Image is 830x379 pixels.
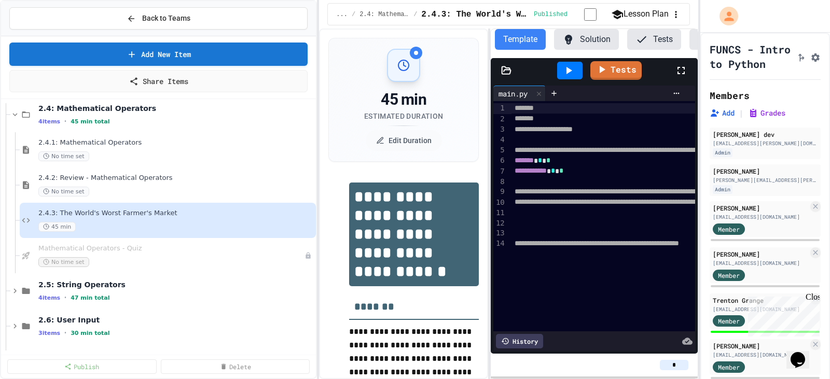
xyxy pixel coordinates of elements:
button: Add [710,108,735,118]
div: [EMAIL_ADDRESS][DOMAIN_NAME] [713,351,808,359]
button: Grades [748,108,785,118]
div: Estimated Duration [364,111,443,121]
button: Assignment Settings [810,50,821,63]
div: [PERSON_NAME] [713,341,808,350]
div: [PERSON_NAME] [713,203,808,213]
a: Share Items [9,70,308,92]
span: Member [718,362,740,372]
span: 4 items [38,294,60,301]
span: • [64,293,66,302]
div: Admin [713,185,732,194]
div: [EMAIL_ADDRESS][DOMAIN_NAME] [713,213,808,221]
div: [PERSON_NAME] [713,166,818,176]
div: Chat with us now!Close [4,4,72,66]
span: / [352,10,355,19]
div: 1 [493,103,506,114]
button: Solution [554,29,619,50]
span: Member [718,316,740,326]
div: Content is published and visible to students [534,8,609,21]
button: Click to see fork details [796,50,806,63]
span: 2.4.2: Review - Mathematical Operators [38,174,314,183]
div: My Account [709,4,741,28]
span: No time set [38,151,89,161]
a: Publish [7,359,157,374]
input: publish toggle [572,8,609,21]
div: [PERSON_NAME][EMAIL_ADDRESS][PERSON_NAME][PERSON_NAME][DOMAIN_NAME] [713,176,818,184]
span: 2.4.1: Mathematical Operators [38,138,314,147]
a: Tests [590,61,642,80]
span: No time set [38,187,89,196]
div: Unpublished [305,252,312,259]
div: 10 [493,198,506,208]
h1: FUNCS - Intro to Python [710,42,792,71]
div: [PERSON_NAME] dev [713,130,818,139]
button: Back to Teams [9,7,308,30]
span: 47 min total [71,294,109,301]
div: 13 [493,228,506,238]
h2: Members [710,88,750,103]
div: Trenton Grange [713,296,808,305]
div: [PERSON_NAME] [713,249,808,259]
span: • [64,329,66,337]
div: 12 [493,218,506,229]
div: History [496,334,543,348]
button: Edit Duration [366,130,442,151]
span: 2.5: String Operators [38,280,314,289]
span: Mathematical Operators - Quiz [38,244,305,253]
div: Admin [713,148,732,157]
span: 30 min total [71,330,109,336]
span: 4 items [38,118,60,125]
span: 45 min total [71,118,109,125]
button: Template [495,29,546,50]
button: Tests [627,29,681,50]
div: 6 [493,156,506,166]
span: 45 min [38,222,76,232]
span: Member [718,271,740,280]
span: 3 items [38,330,60,336]
span: 2.4.3: The World's Worst Farmer's Market [421,8,530,21]
span: Published [534,10,568,19]
span: 2.4.3: The World's Worst Farmer's Market [38,209,314,218]
div: 3 [493,124,506,135]
button: Lesson Plan [611,8,669,21]
a: Add New Item [9,43,308,66]
span: No time set [38,257,89,267]
span: Member [718,224,740,234]
div: [EMAIL_ADDRESS][DOMAIN_NAME] [713,305,808,313]
span: 2.4: Mathematical Operators [359,10,409,19]
span: ... [336,10,348,19]
a: Delete [161,359,310,374]
span: / [413,10,417,19]
div: [EMAIL_ADDRESS][PERSON_NAME][DOMAIN_NAME] [713,139,818,147]
div: 2 [493,114,506,124]
div: 14 [493,238,506,249]
div: main.py [493,88,533,99]
div: 11 [493,208,506,218]
span: 2.7: Advanced Math [38,350,314,360]
div: main.py [493,86,546,101]
span: 2.4: Mathematical Operators [38,104,314,113]
div: 9 [493,187,506,197]
span: 2.6: User Input [38,315,314,325]
div: 5 [493,145,506,156]
div: 8 [493,177,506,187]
iframe: chat widget [786,338,820,369]
iframe: chat widget [744,292,820,336]
div: 45 min [364,90,443,109]
div: 7 [493,166,506,177]
span: | [739,107,744,119]
button: Settings [689,29,754,50]
div: [EMAIL_ADDRESS][DOMAIN_NAME] [713,259,808,267]
div: 4 [493,135,506,145]
span: • [64,117,66,125]
span: Back to Teams [142,13,190,24]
